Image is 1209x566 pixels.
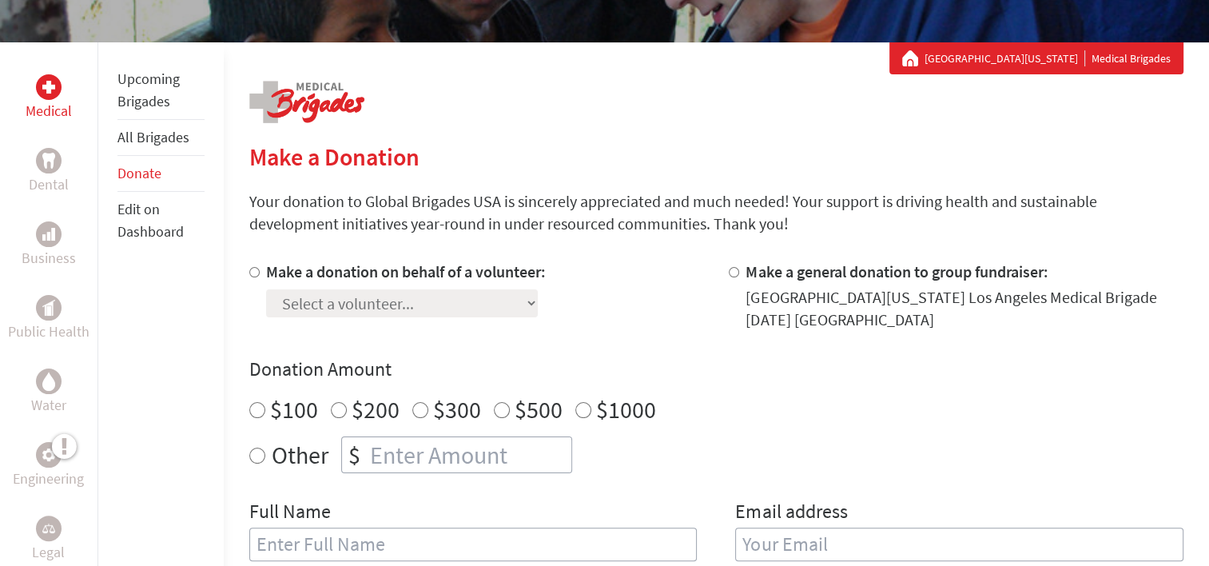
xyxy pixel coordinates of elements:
label: Make a donation on behalf of a volunteer: [266,261,546,281]
input: Enter Amount [367,437,571,472]
p: Medical [26,100,72,122]
label: Full Name [249,499,331,528]
li: All Brigades [117,120,205,156]
a: EngineeringEngineering [13,442,84,490]
p: Dental [29,173,69,196]
label: $200 [352,394,400,424]
p: Engineering [13,468,84,490]
img: Business [42,228,55,241]
li: Donate [117,156,205,192]
img: Dental [42,153,55,168]
a: BusinessBusiness [22,221,76,269]
h2: Make a Donation [249,142,1183,171]
a: [GEOGRAPHIC_DATA][US_STATE] [925,50,1085,66]
a: Public HealthPublic Health [8,295,89,343]
label: $500 [515,394,563,424]
img: Public Health [42,300,55,316]
label: $1000 [596,394,656,424]
label: $100 [270,394,318,424]
div: Legal Empowerment [36,516,62,541]
input: Your Email [735,528,1183,561]
h4: Donation Amount [249,357,1183,382]
label: Other [272,436,328,473]
a: All Brigades [117,128,189,146]
div: Engineering [36,442,62,468]
div: Business [36,221,62,247]
label: $300 [433,394,481,424]
div: Dental [36,148,62,173]
a: MedicalMedical [26,74,72,122]
div: Water [36,369,62,394]
a: Upcoming Brigades [117,70,180,110]
div: Medical Brigades [902,50,1171,66]
div: $ [342,437,367,472]
label: Email address [735,499,847,528]
img: Water [42,372,55,390]
p: Water [31,394,66,417]
img: Engineering [42,448,55,461]
p: Your donation to Global Brigades USA is sincerely appreciated and much needed! Your support is dr... [249,190,1183,235]
img: logo-medical.png [249,81,364,123]
li: Edit on Dashboard [117,192,205,249]
a: Edit on Dashboard [117,200,184,241]
p: Public Health [8,321,89,343]
div: Medical [36,74,62,100]
a: WaterWater [31,369,66,417]
img: Medical [42,81,55,94]
li: Upcoming Brigades [117,62,205,120]
a: Donate [117,164,161,182]
a: DentalDental [29,148,69,196]
input: Enter Full Name [249,528,698,561]
div: Public Health [36,295,62,321]
label: Make a general donation to group fundraiser: [746,261,1048,281]
p: Business [22,247,76,269]
div: [GEOGRAPHIC_DATA][US_STATE] Los Angeles Medical Brigade [DATE] [GEOGRAPHIC_DATA] [746,286,1183,331]
img: Legal Empowerment [42,524,55,533]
